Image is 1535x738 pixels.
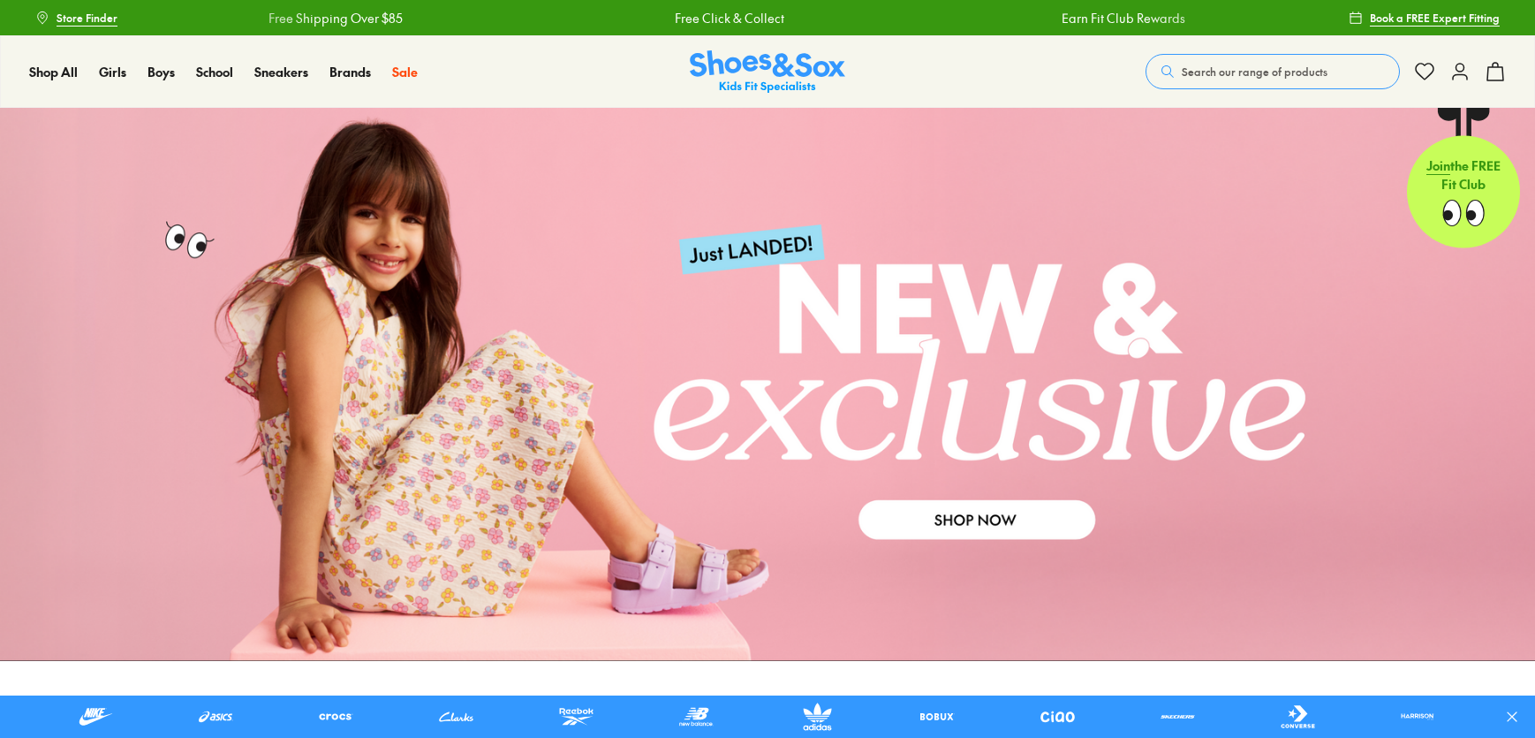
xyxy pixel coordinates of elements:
[690,50,845,94] a: Shoes & Sox
[1060,9,1183,27] a: Earn Fit Club Rewards
[1182,64,1327,80] span: Search our range of products
[57,10,117,26] span: Store Finder
[1407,107,1520,248] a: Jointhe FREE Fit Club
[29,63,78,80] span: Shop All
[196,63,233,81] a: School
[254,63,308,80] span: Sneakers
[147,63,175,80] span: Boys
[329,63,371,80] span: Brands
[690,50,845,94] img: SNS_Logo_Responsive.svg
[392,63,418,81] a: Sale
[673,9,783,27] a: Free Click & Collect
[1426,156,1450,174] span: Join
[267,9,401,27] a: Free Shipping Over $85
[147,63,175,81] a: Boys
[196,63,233,80] span: School
[254,63,308,81] a: Sneakers
[392,63,418,80] span: Sale
[99,63,126,80] span: Girls
[1349,2,1500,34] a: Book a FREE Expert Fitting
[35,2,117,34] a: Store Finder
[1146,54,1400,89] button: Search our range of products
[1370,10,1500,26] span: Book a FREE Expert Fitting
[329,63,371,81] a: Brands
[29,63,78,81] a: Shop All
[99,63,126,81] a: Girls
[1407,142,1520,208] p: the FREE Fit Club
